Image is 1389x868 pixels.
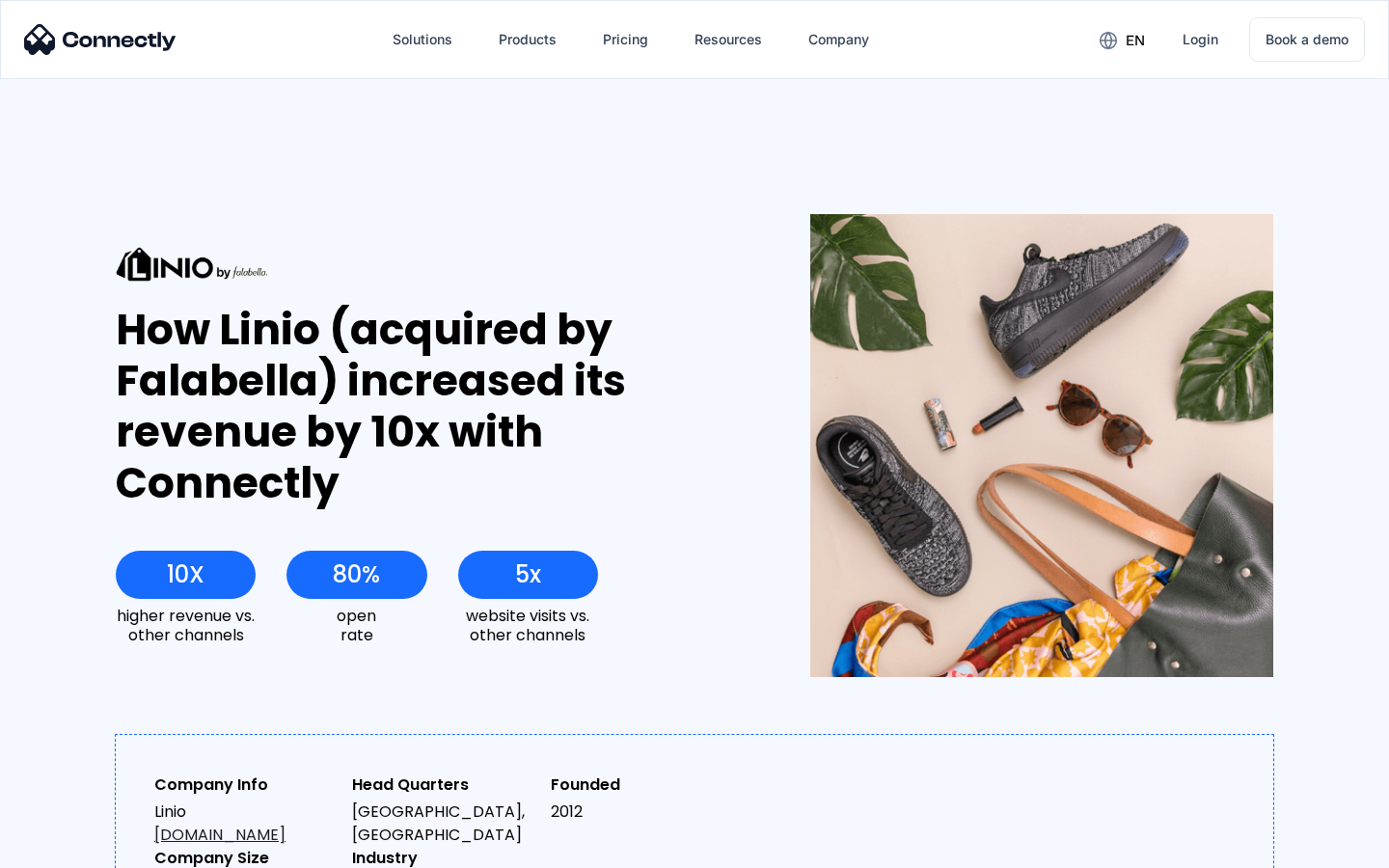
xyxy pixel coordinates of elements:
div: Company [808,26,869,53]
div: Resources [679,16,777,63]
div: Resources [694,26,762,53]
ul: Language list [39,834,116,861]
div: Founded [551,773,733,797]
div: higher revenue vs. other channels [116,607,256,643]
div: How Linio (acquired by Falabella) increased its revenue by 10x with Connectly [116,305,740,508]
div: Company [793,16,885,63]
div: Solutions [393,26,452,53]
div: Products [483,16,572,63]
div: 80% [333,561,380,588]
a: Book a demo [1249,17,1365,62]
div: en [1126,27,1145,54]
div: 10X [167,561,204,588]
div: 5x [515,561,541,588]
img: Connectly Logo [24,24,177,55]
div: open rate [286,607,426,643]
a: Login [1167,16,1234,63]
a: [DOMAIN_NAME] [154,824,286,846]
div: Company Info [154,773,337,797]
div: Pricing [603,26,648,53]
div: en [1084,25,1159,54]
div: [GEOGRAPHIC_DATA], [GEOGRAPHIC_DATA] [352,800,534,847]
a: Pricing [587,16,664,63]
div: website visits vs. other channels [458,607,598,643]
div: 2012 [551,800,733,824]
div: Linio [154,800,337,847]
div: Solutions [377,16,468,63]
div: Login [1183,26,1218,53]
aside: Language selected: English [19,834,116,861]
div: Head Quarters [352,773,534,797]
div: Products [499,26,557,53]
